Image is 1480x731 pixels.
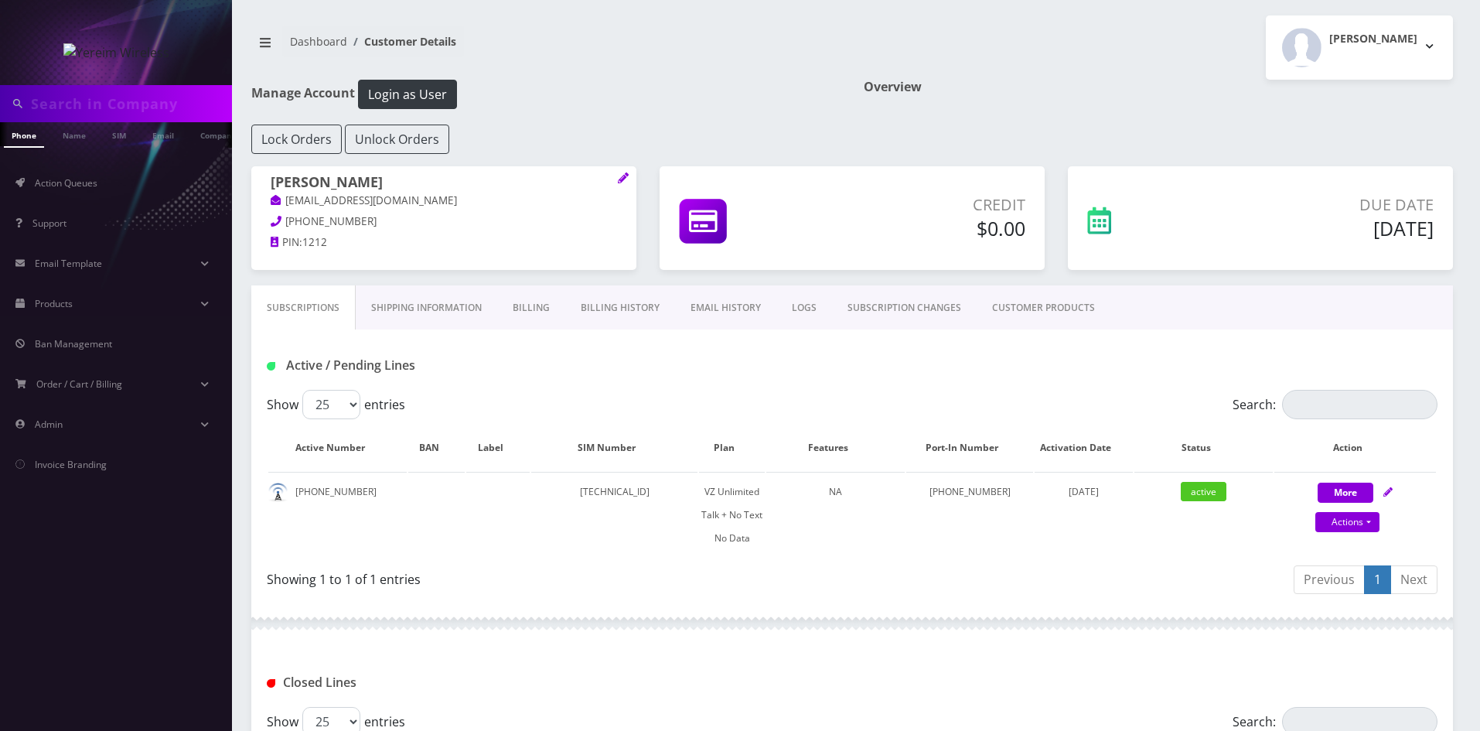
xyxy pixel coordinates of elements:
button: Login as User [358,80,457,109]
a: Name [55,122,94,146]
p: Credit [833,193,1025,217]
a: Login as User [355,84,457,101]
a: CUSTOMER PRODUCTS [977,285,1110,330]
a: Dashboard [290,34,347,49]
a: Actions [1315,512,1379,532]
a: Previous [1294,565,1365,594]
td: [TECHNICAL_ID] [531,472,697,558]
span: Support [32,217,66,230]
h2: [PERSON_NAME] [1329,32,1417,46]
input: Search: [1282,390,1437,419]
span: Ban Management [35,337,112,350]
input: Search in Company [31,89,228,118]
th: Features: activate to sort column ascending [766,425,905,470]
h1: Closed Lines [267,675,642,690]
a: [EMAIL_ADDRESS][DOMAIN_NAME] [271,193,457,209]
a: Email [145,122,182,146]
label: Search: [1233,390,1437,419]
th: Action: activate to sort column ascending [1274,425,1436,470]
a: LOGS [776,285,832,330]
a: Next [1390,565,1437,594]
a: Company [193,122,244,146]
button: Unlock Orders [345,125,449,154]
h1: Overview [864,80,1453,94]
th: Active Number: activate to sort column ascending [268,425,407,470]
a: 1 [1364,565,1391,594]
a: Billing History [565,285,675,330]
span: Invoice Branding [35,458,107,471]
span: Email Template [35,257,102,270]
label: Show entries [267,390,405,419]
span: [DATE] [1069,485,1099,498]
a: PIN: [271,235,302,251]
td: NA [766,472,905,558]
h5: $0.00 [833,217,1025,240]
th: Port-In Number: activate to sort column ascending [906,425,1032,470]
h5: [DATE] [1210,217,1434,240]
a: Billing [497,285,565,330]
span: Products [35,297,73,310]
h1: Active / Pending Lines [267,358,642,373]
button: More [1318,483,1373,503]
nav: breadcrumb [251,26,841,70]
a: Shipping Information [356,285,497,330]
span: [PHONE_NUMBER] [285,214,377,228]
th: Plan: activate to sort column ascending [699,425,765,470]
select: Showentries [302,390,360,419]
td: VZ Unlimited Talk + No Text No Data [699,472,765,558]
a: Subscriptions [251,285,356,330]
td: [PHONE_NUMBER] [906,472,1032,558]
img: Closed Lines [267,679,275,688]
img: Active / Pending Lines [267,362,275,371]
th: Label: activate to sort column ascending [466,425,530,470]
button: Lock Orders [251,125,342,154]
a: Phone [4,122,44,148]
p: Due Date [1210,193,1434,217]
th: Status: activate to sort column ascending [1134,425,1273,470]
span: active [1181,482,1226,501]
th: Activation Date: activate to sort column ascending [1035,425,1134,470]
li: Customer Details [347,33,456,50]
a: SUBSCRIPTION CHANGES [832,285,977,330]
img: Yereim Wireless [63,43,169,62]
a: EMAIL HISTORY [675,285,776,330]
h1: Manage Account [251,80,841,109]
th: SIM Number: activate to sort column ascending [531,425,697,470]
button: [PERSON_NAME] [1266,15,1453,80]
td: [PHONE_NUMBER] [268,472,407,558]
span: 1212 [302,235,327,249]
img: default.png [268,483,288,502]
span: Action Queues [35,176,97,190]
span: Admin [35,418,63,431]
a: SIM [104,122,134,146]
div: Showing 1 to 1 of 1 entries [267,564,841,589]
h1: [PERSON_NAME] [271,174,617,193]
span: Order / Cart / Billing [36,377,122,391]
th: BAN: activate to sort column ascending [408,425,465,470]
